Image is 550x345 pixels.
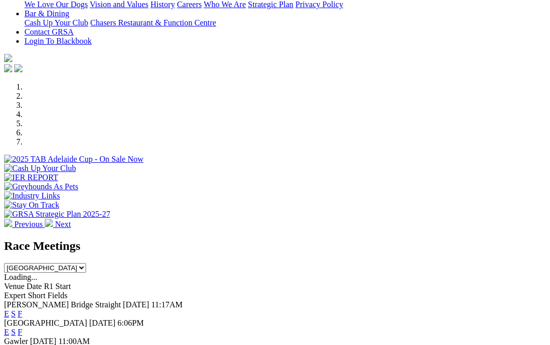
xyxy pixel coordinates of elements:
a: E [4,328,9,336]
h2: Race Meetings [4,239,546,253]
span: 11:17AM [151,300,183,309]
span: Expert [4,291,26,300]
span: Loading... [4,273,37,281]
a: Cash Up Your Club [24,18,88,27]
a: Bar & Dining [24,9,69,18]
span: Next [55,220,71,228]
a: E [4,309,9,318]
span: Date [26,282,42,291]
a: F [18,328,22,336]
a: S [11,309,16,318]
img: Industry Links [4,191,60,200]
img: Cash Up Your Club [4,164,76,173]
img: chevron-left-pager-white.svg [4,219,12,227]
span: [GEOGRAPHIC_DATA] [4,319,87,327]
img: IER REPORT [4,173,58,182]
span: [DATE] [89,319,116,327]
span: Venue [4,282,24,291]
a: Contact GRSA [24,27,73,36]
a: Chasers Restaurant & Function Centre [90,18,216,27]
span: [DATE] [123,300,149,309]
a: Next [45,220,71,228]
img: Greyhounds As Pets [4,182,78,191]
img: 2025 TAB Adelaide Cup - On Sale Now [4,155,144,164]
img: facebook.svg [4,64,12,72]
div: Bar & Dining [24,18,546,27]
a: Previous [4,220,45,228]
span: Short [28,291,46,300]
img: twitter.svg [14,64,22,72]
a: S [11,328,16,336]
span: 6:06PM [118,319,144,327]
span: R1 Start [44,282,71,291]
img: Stay On Track [4,200,59,210]
img: chevron-right-pager-white.svg [45,219,53,227]
a: Login To Blackbook [24,37,92,45]
img: logo-grsa-white.png [4,54,12,62]
a: F [18,309,22,318]
img: GRSA Strategic Plan 2025-27 [4,210,110,219]
span: [PERSON_NAME] Bridge Straight [4,300,121,309]
span: Fields [47,291,67,300]
span: Previous [14,220,43,228]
